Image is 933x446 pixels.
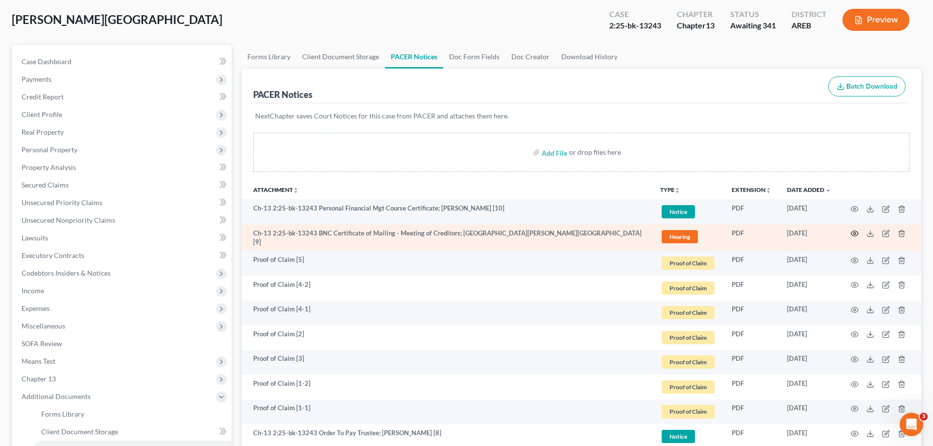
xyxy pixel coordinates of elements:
span: Hearing [662,230,698,243]
a: Extensionunfold_more [732,186,771,193]
td: Proof of Claim [5] [241,251,652,276]
span: Expenses [22,304,49,312]
div: 2:25-bk-13243 [609,20,661,31]
td: [DATE] [779,399,839,424]
a: Doc Form Fields [443,45,505,69]
div: Chapter [677,9,715,20]
button: Batch Download [828,76,906,97]
td: Proof of Claim [1-2] [241,375,652,399]
a: Download History [555,45,623,69]
span: Proof of Claim [662,380,715,394]
span: Unsecured Nonpriority Claims [22,216,115,224]
a: Lawsuits [14,229,232,247]
span: SOFA Review [22,339,62,348]
td: PDF [724,276,779,301]
td: [DATE] [779,325,839,350]
button: TYPEunfold_more [660,187,680,193]
span: Property Analysis [22,163,76,171]
td: PDF [724,251,779,276]
span: Miscellaneous [22,322,65,330]
td: PDF [724,224,779,251]
span: Client Document Storage [41,427,118,436]
a: Unsecured Nonpriority Claims [14,211,232,229]
a: Proof of Claim [660,255,716,271]
a: Proof of Claim [660,305,716,321]
a: Proof of Claim [660,280,716,296]
a: Proof of Claim [660,329,716,346]
i: unfold_more [766,188,771,193]
a: Unsecured Priority Claims [14,194,232,211]
span: Income [22,286,44,295]
a: Date Added expand_more [787,186,831,193]
span: 3 [920,413,928,421]
i: expand_more [825,188,831,193]
td: [DATE] [779,199,839,224]
td: Proof of Claim [4-1] [241,301,652,326]
div: Awaiting 341 [730,20,776,31]
a: Client Document Storage [296,45,385,69]
span: Client Profile [22,110,62,118]
a: PACER Notices [385,45,443,69]
span: Notice [662,205,695,218]
a: Doc Creator [505,45,555,69]
div: District [791,9,827,20]
td: PDF [724,301,779,326]
a: Executory Contracts [14,247,232,264]
div: AREB [791,20,827,31]
span: [PERSON_NAME][GEOGRAPHIC_DATA] [12,12,222,26]
a: Proof of Claim [660,379,716,395]
span: Batch Download [846,82,897,91]
span: Proof of Claim [662,355,715,369]
span: Payments [22,75,51,83]
td: [DATE] [779,375,839,399]
a: Hearing [660,229,716,245]
span: Credit Report [22,93,64,101]
td: PDF [724,199,779,224]
span: Chapter 13 [22,375,56,383]
a: Notice [660,204,716,220]
span: Executory Contracts [22,251,84,259]
span: Notice [662,430,695,443]
td: [DATE] [779,301,839,326]
a: Notice [660,428,716,445]
td: PDF [724,350,779,375]
span: Unsecured Priority Claims [22,198,102,207]
span: Lawsuits [22,234,48,242]
i: unfold_more [674,188,680,193]
td: [DATE] [779,224,839,251]
td: Proof of Claim [4-2] [241,276,652,301]
span: 13 [706,21,715,30]
span: Proof of Claim [662,257,715,270]
a: Case Dashboard [14,53,232,70]
a: Attachmentunfold_more [253,186,299,193]
td: Proof of Claim [2] [241,325,652,350]
i: unfold_more [293,188,299,193]
span: Proof of Claim [662,405,715,418]
a: Client Document Storage [33,423,232,441]
iframe: Intercom live chat [900,413,923,436]
td: [DATE] [779,350,839,375]
span: Proof of Claim [662,331,715,344]
span: Secured Claims [22,181,69,189]
span: Personal Property [22,145,77,154]
div: Chapter [677,20,715,31]
td: Proof of Claim [1-1] [241,399,652,424]
span: Additional Documents [22,392,91,400]
div: or drop files here [569,147,621,157]
td: Proof of Claim [3] [241,350,652,375]
span: Codebtors Insiders & Notices [22,269,111,277]
button: Preview [842,9,909,31]
td: [DATE] [779,276,839,301]
span: Proof of Claim [662,306,715,319]
a: Proof of Claim [660,354,716,370]
span: Real Property [22,128,64,136]
a: Property Analysis [14,159,232,176]
a: SOFA Review [14,335,232,352]
a: Forms Library [241,45,296,69]
span: Forms Library [41,410,84,418]
span: Proof of Claim [662,282,715,295]
td: Ch-13 2:25-bk-13243 Personal Financial Mgt Course Certificate; [PERSON_NAME] [10] [241,199,652,224]
p: NextChapter saves Court Notices for this case from PACER and attaches them here. [255,111,908,121]
a: Credit Report [14,88,232,106]
td: Ch-13 2:25-bk-13243 BNC Certificate of Mailing - Meeting of Creditors; [GEOGRAPHIC_DATA][PERSON_N... [241,224,652,251]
